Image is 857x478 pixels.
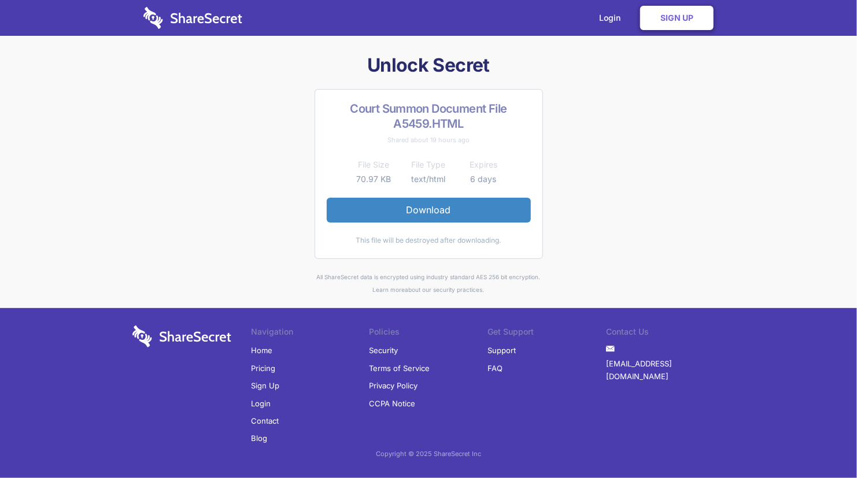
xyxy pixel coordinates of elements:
[327,198,531,222] a: Download
[370,342,398,359] a: Security
[370,360,430,377] a: Terms of Service
[456,172,511,186] td: 6 days
[327,234,531,247] div: This file will be destroyed after downloading.
[128,271,729,297] div: All ShareSecret data is encrypted using industry standard AES 256 bit encryption. about our secur...
[370,377,418,394] a: Privacy Policy
[640,6,714,30] a: Sign Up
[251,377,279,394] a: Sign Up
[487,360,503,377] a: FAQ
[487,342,516,359] a: Support
[606,355,725,386] a: [EMAIL_ADDRESS][DOMAIN_NAME]
[346,172,401,186] td: 70.97 KB
[487,325,606,342] li: Get Support
[128,53,729,77] h1: Unlock Secret
[346,158,401,172] th: File Size
[456,158,511,172] th: Expires
[143,7,242,29] img: logo-wordmark-white-trans-d4663122ce5f474addd5e946df7df03e33cb6a1c49d2221995e7729f52c070b2.svg
[401,172,456,186] td: text/html
[327,101,531,131] h2: Court Summon Document File A5459.HTML
[373,286,405,293] a: Learn more
[370,395,416,412] a: CCPA Notice
[606,325,725,342] li: Contact Us
[132,325,231,347] img: logo-wordmark-white-trans-d4663122ce5f474addd5e946df7df03e33cb6a1c49d2221995e7729f52c070b2.svg
[251,429,267,447] a: Blog
[251,325,370,342] li: Navigation
[401,158,456,172] th: File Type
[251,360,275,377] a: Pricing
[251,412,279,429] a: Contact
[251,342,272,359] a: Home
[251,395,271,412] a: Login
[799,420,843,464] iframe: Drift Widget Chat Controller
[327,134,531,146] div: Shared about 19 hours ago
[370,325,488,342] li: Policies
